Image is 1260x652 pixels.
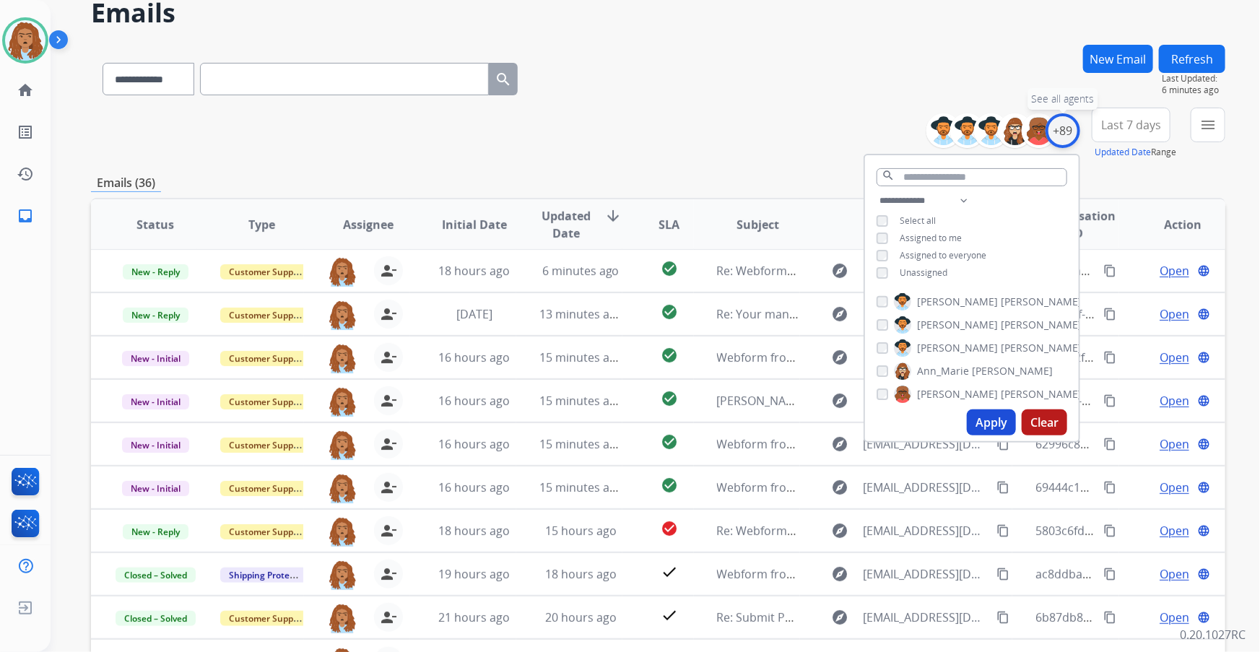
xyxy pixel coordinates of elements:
span: 19 hours ago [438,566,510,582]
span: Open [1160,609,1189,626]
mat-icon: check_circle [661,303,678,321]
span: 62996c86-4798-4054-9a3c-a23cebbab669 [1035,436,1258,452]
mat-icon: check_circle [661,433,678,451]
mat-icon: menu [1199,116,1217,134]
mat-icon: explore [832,522,849,539]
span: ac8ddba0-9710-42d4-b63a-455bc279e2f8 [1035,566,1258,582]
mat-icon: person_remove [380,435,397,453]
mat-icon: person_remove [380,305,397,323]
p: Emails (36) [91,174,161,192]
span: Open [1160,565,1189,583]
mat-icon: check [661,607,678,624]
mat-icon: person_remove [380,522,397,539]
span: [PERSON_NAME] [917,341,998,355]
mat-icon: language [1197,438,1210,451]
span: 20 hours ago [545,609,617,625]
span: Customer Support [220,351,314,366]
mat-icon: content_copy [1103,611,1116,624]
span: 18 hours ago [545,566,617,582]
span: New - Reply [123,308,188,323]
span: Customer Support [220,524,314,539]
span: 21 hours ago [438,609,510,625]
mat-icon: language [1197,308,1210,321]
mat-icon: explore [832,349,849,366]
img: agent-avatar [328,516,357,547]
span: Customer Support [220,438,314,453]
span: Re: Your manufacturer's warranty may still be active [717,306,1001,322]
span: 15 minutes ago [539,479,623,495]
mat-icon: language [1197,351,1210,364]
span: New - Initial [122,394,189,409]
span: See all agents [1032,92,1095,106]
mat-icon: person_remove [380,262,397,279]
span: [PERSON_NAME] [1001,387,1082,401]
mat-icon: arrow_downward [604,207,622,225]
span: Re: Webform from [EMAIL_ADDRESS][DOMAIN_NAME] on [DATE] [717,523,1064,539]
img: agent-avatar [328,386,357,417]
button: Apply [967,409,1016,435]
th: Action [1119,199,1225,250]
span: 6 minutes ago [1162,84,1225,96]
mat-icon: explore [832,305,849,323]
span: Open [1160,479,1189,496]
span: New - Initial [122,438,189,453]
span: New - Initial [122,481,189,496]
span: 69444c1b-4621-450c-a582-ba7cd363a733 [1035,479,1258,495]
span: Subject [737,216,779,233]
span: Range [1095,146,1176,158]
span: [PERSON_NAME] [717,393,807,409]
mat-icon: language [1197,568,1210,581]
span: 6b87db85-efa2-48b3-a6a0-b490f1b2e235 [1035,609,1256,625]
span: [EMAIL_ADDRESS][DOMAIN_NAME] [864,609,989,626]
img: agent-avatar [328,560,357,590]
mat-icon: content_copy [1103,264,1116,277]
span: Initial Date [442,216,507,233]
span: Closed – Solved [116,568,196,583]
mat-icon: check_circle [661,477,678,494]
mat-icon: list_alt [17,123,34,141]
div: +89 [1046,113,1080,148]
span: Last 7 days [1101,122,1161,128]
mat-icon: explore [832,262,849,279]
span: Customer Support [220,481,314,496]
mat-icon: search [882,169,895,182]
span: Updated Date [539,207,593,242]
span: Last Updated: [1162,73,1225,84]
span: 15 minutes ago [539,393,623,409]
span: Open [1160,522,1189,539]
mat-icon: content_copy [1103,481,1116,494]
mat-icon: person_remove [380,392,397,409]
button: Last 7 days [1092,108,1170,142]
mat-icon: language [1197,264,1210,277]
span: Type [248,216,275,233]
span: 15 minutes ago [539,349,623,365]
button: Refresh [1159,45,1225,73]
span: [DATE] [456,306,492,322]
span: 6 minutes ago [542,263,620,279]
span: [PERSON_NAME] [917,387,998,401]
span: Ann_Marie [917,364,969,378]
mat-icon: explore [832,435,849,453]
mat-icon: inbox [17,207,34,225]
mat-icon: content_copy [996,438,1009,451]
span: Open [1160,262,1189,279]
span: Open [1160,305,1189,323]
mat-icon: explore [832,609,849,626]
mat-icon: language [1197,394,1210,407]
span: Customer Support [220,394,314,409]
span: [PERSON_NAME] [1001,341,1082,355]
span: [EMAIL_ADDRESS][DOMAIN_NAME] [864,435,989,453]
button: Updated Date [1095,147,1151,158]
mat-icon: person_remove [380,349,397,366]
span: 5803c6fd-124c-44bc-b589-ad6e145982c2 [1035,523,1255,539]
img: avatar [5,20,45,61]
mat-icon: explore [832,392,849,409]
img: agent-avatar [328,473,357,503]
span: [PERSON_NAME] [917,295,998,309]
span: New - Reply [123,524,188,539]
span: 16 hours ago [438,393,510,409]
span: SLA [659,216,679,233]
span: Status [136,216,174,233]
mat-icon: check [661,563,678,581]
span: 13 minutes ago [539,306,623,322]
